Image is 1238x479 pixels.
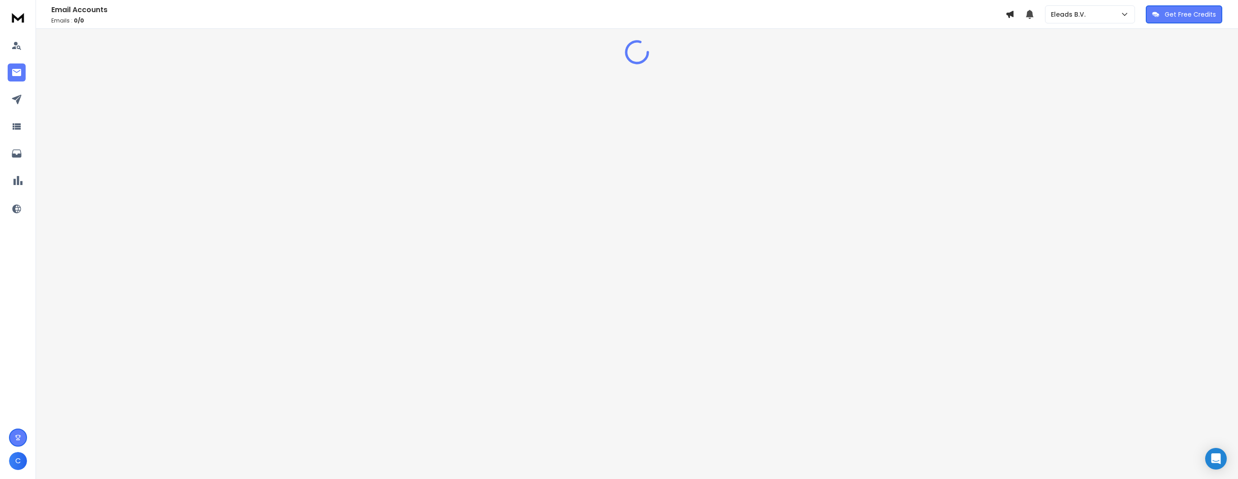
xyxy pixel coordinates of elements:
img: logo [9,9,27,26]
p: Emails : [51,17,1005,24]
p: Get Free Credits [1165,10,1216,19]
span: 0 / 0 [74,17,84,24]
button: C [9,452,27,470]
p: Eleads B.V. [1051,10,1089,19]
h1: Email Accounts [51,5,1005,15]
button: Get Free Credits [1146,5,1222,23]
div: Open Intercom Messenger [1205,448,1227,470]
